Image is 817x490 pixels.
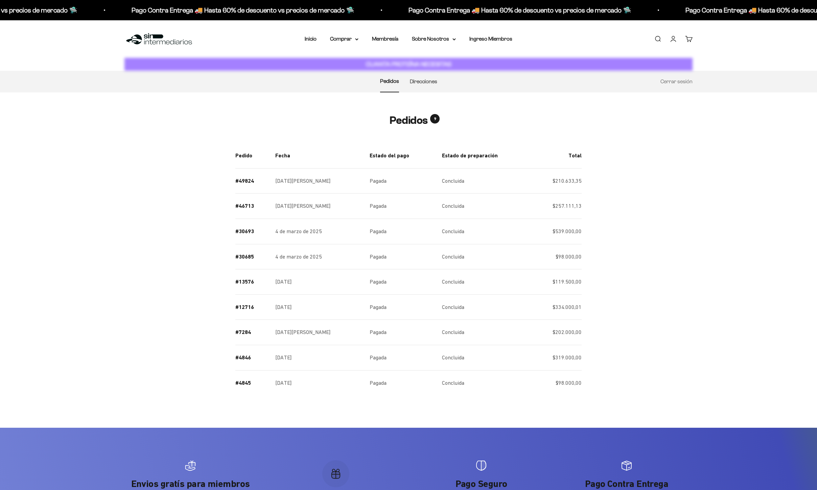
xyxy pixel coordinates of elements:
[532,294,582,320] td: $334.000,01
[235,194,270,219] td: #46713
[364,320,437,345] td: Pagada
[532,320,582,345] td: $202.000,00
[437,269,532,295] td: Concluida
[532,168,582,194] td: $210.633,35
[437,168,532,194] td: Concluida
[270,244,365,269] td: 4 de marzo de 2025
[235,320,270,345] td: #7284
[372,36,398,42] a: Membresía
[235,345,270,370] td: #4846
[235,168,270,194] td: #49824
[270,143,365,168] th: Fecha
[132,5,354,16] p: Pago Contra Entrega 🚚 Hasta 60% de descuento vs precios de mercado 🛸
[437,320,532,345] td: Concluida
[366,61,451,68] strong: CUANTA PROTEÍNA NECESITAS
[364,168,437,194] td: Pagada
[412,35,456,43] summary: Sobre Nosotros
[532,143,582,168] th: Total
[235,219,270,244] td: #30693
[270,370,365,395] td: [DATE]
[270,345,365,370] td: [DATE]
[437,345,532,370] td: Concluida
[270,194,365,219] td: [DATE][PERSON_NAME]
[364,194,437,219] td: Pagada
[660,79,693,84] a: Cerrar sesión
[364,269,437,295] td: Pagada
[364,294,437,320] td: Pagada
[235,370,270,395] td: #4845
[330,35,358,43] summary: Comprar
[380,78,399,84] a: Pedidos
[437,244,532,269] td: Concluida
[270,269,365,295] td: [DATE]
[437,370,532,395] td: Concluida
[364,370,437,395] td: Pagada
[437,219,532,244] td: Concluida
[532,269,582,295] td: $119.500,00
[124,478,256,490] p: Envios gratís para miembros
[532,244,582,269] td: $98.000,00
[430,114,440,124] span: 9
[235,294,270,320] td: #12716
[364,345,437,370] td: Pagada
[305,36,317,42] a: Inicio
[235,269,270,295] td: #13576
[532,194,582,219] td: $257.111,13
[390,114,428,127] h1: Pedidos
[364,244,437,269] td: Pagada
[410,79,437,84] a: Direcciones
[270,168,365,194] td: [DATE][PERSON_NAME]
[437,143,532,168] th: Estado de preparación
[469,36,512,42] a: Ingreso Miembros
[364,143,437,168] th: Estado del pago
[235,244,270,269] td: #30685
[235,143,270,168] th: Pedido
[270,320,365,345] td: [DATE][PERSON_NAME]
[270,219,365,244] td: 4 de marzo de 2025
[532,219,582,244] td: $539.000,00
[437,194,532,219] td: Concluida
[408,5,631,16] p: Pago Contra Entrega 🚚 Hasta 60% de descuento vs precios de mercado 🛸
[415,478,547,490] p: Pago Seguro
[561,478,693,490] p: Pago Contra Entrega
[532,370,582,395] td: $98.000,00
[270,294,365,320] td: [DATE]
[532,345,582,370] td: $319.000,00
[364,219,437,244] td: Pagada
[437,294,532,320] td: Concluida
